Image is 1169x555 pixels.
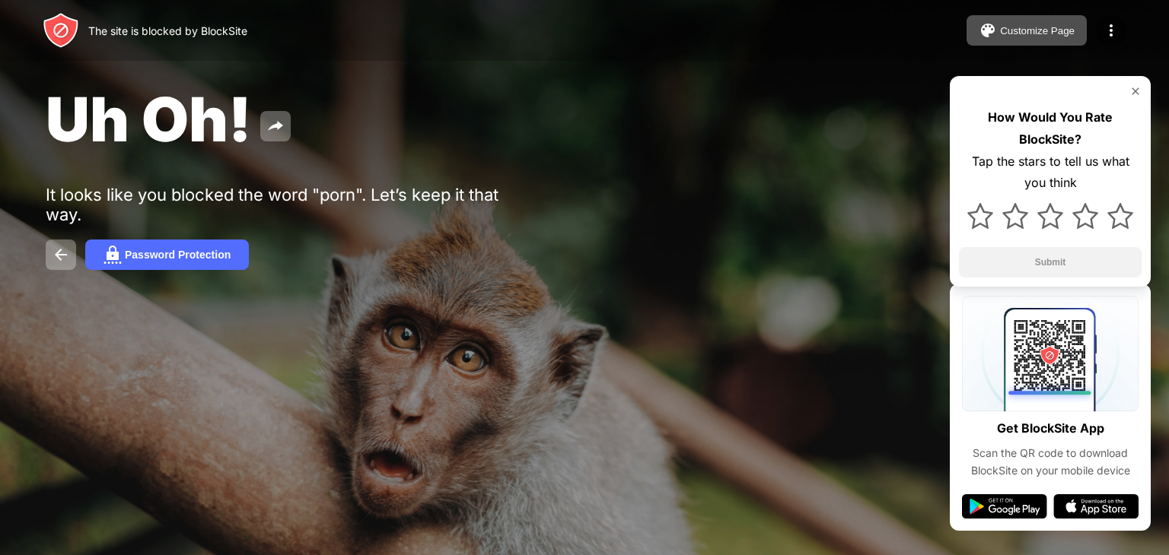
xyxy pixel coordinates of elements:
div: Get BlockSite App [997,417,1104,439]
img: header-logo.svg [43,12,79,49]
img: share.svg [266,117,285,135]
button: Submit [959,247,1142,277]
img: star.svg [1072,203,1098,229]
img: qrcode.svg [962,296,1139,411]
img: star.svg [967,203,993,229]
button: Password Protection [85,239,249,270]
img: star.svg [1107,203,1133,229]
img: password.svg [104,246,122,264]
img: rate-us-close.svg [1129,85,1142,97]
img: menu-icon.svg [1102,21,1120,40]
div: The site is blocked by BlockSite [88,24,247,37]
div: How Would You Rate BlockSite? [959,106,1142,151]
div: Password Protection [125,249,231,261]
span: Uh Oh! [46,82,251,156]
div: Tap the stars to tell us what you think [959,151,1142,195]
img: star.svg [1002,203,1028,229]
div: Scan the QR code to download BlockSite on your mobile device [962,445,1139,479]
img: google-play.svg [962,494,1047,519]
button: Customize Page [967,15,1087,46]
img: pallet.svg [979,21,997,40]
img: back.svg [52,246,70,264]
img: app-store.svg [1053,494,1139,519]
div: It looks like you blocked the word "porn". Let’s keep it that way. [46,185,516,224]
img: star.svg [1037,203,1063,229]
div: Customize Page [1000,25,1075,36]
